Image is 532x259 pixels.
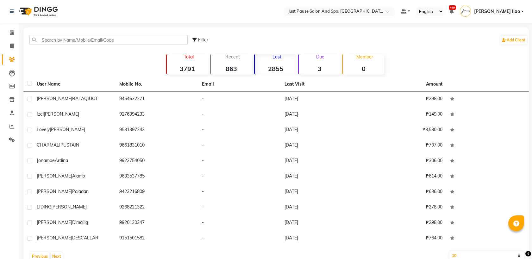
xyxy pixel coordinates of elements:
[364,184,446,200] td: ₱636.00
[72,96,98,101] span: BALAQIUOT
[198,92,281,107] td: -
[281,169,363,184] td: [DATE]
[345,54,384,60] p: Member
[198,215,281,231] td: -
[364,154,446,169] td: ₱306.00
[281,215,363,231] td: [DATE]
[37,189,72,194] span: [PERSON_NAME]
[37,173,72,179] span: [PERSON_NAME]
[116,154,198,169] td: 9922754050
[364,123,446,138] td: ₱3,580.00
[37,235,72,241] span: [PERSON_NAME]
[37,111,44,117] span: Izel
[281,184,363,200] td: [DATE]
[364,169,446,184] td: ₱614.00
[53,142,79,148] span: ALIPUSTAIN
[364,138,446,154] td: ₱707.00
[116,169,198,184] td: 9633537785
[198,231,281,246] td: -
[198,184,281,200] td: -
[33,77,116,92] th: User Name
[364,215,446,231] td: ₱298.00
[281,123,363,138] td: [DATE]
[72,189,89,194] span: Paladan
[116,77,198,92] th: Mobile No.
[343,65,384,73] strong: 0
[29,35,188,45] input: Search by Name/Mobile/Email/Code
[116,200,198,215] td: 9268221322
[167,65,208,73] strong: 3791
[37,220,72,225] span: [PERSON_NAME]
[37,96,72,101] span: [PERSON_NAME]
[281,107,363,123] td: [DATE]
[281,77,363,92] th: Last Visit
[116,231,198,246] td: 9151501582
[116,107,198,123] td: 9276394233
[16,3,59,20] img: logo
[198,107,281,123] td: -
[51,204,87,210] span: [PERSON_NAME]
[37,127,50,132] span: Lovely
[281,138,363,154] td: [DATE]
[116,92,198,107] td: 9454632271
[474,8,520,15] span: [PERSON_NAME] llao
[198,37,208,43] span: Filter
[449,5,456,10] span: 469
[422,77,446,91] th: Amount
[364,231,446,246] td: ₱764.00
[116,184,198,200] td: 9423216809
[37,142,53,148] span: CHARM
[198,200,281,215] td: -
[364,200,446,215] td: ₱278.00
[72,173,85,179] span: Alanib
[198,138,281,154] td: -
[364,107,446,123] td: ₱149.00
[500,36,527,45] a: Add Client
[211,65,252,73] strong: 863
[281,200,363,215] td: [DATE]
[37,204,51,210] span: LIDING
[72,220,88,225] span: Dimailig
[255,65,296,73] strong: 2855
[299,65,340,73] strong: 3
[364,92,446,107] td: ₱298.00
[460,6,471,17] img: Jenilyn llao
[55,158,68,163] span: Ardina
[281,154,363,169] td: [DATE]
[450,9,454,14] a: 469
[50,127,85,132] span: [PERSON_NAME]
[281,92,363,107] td: [DATE]
[44,111,79,117] span: [PERSON_NAME]
[198,123,281,138] td: -
[213,54,252,60] p: Recent
[281,231,363,246] td: [DATE]
[198,169,281,184] td: -
[198,77,281,92] th: Email
[37,158,55,163] span: Jonamae
[300,54,340,60] p: Due
[198,154,281,169] td: -
[505,234,526,253] iframe: chat widget
[169,54,208,60] p: Total
[116,138,198,154] td: 9661831010
[72,235,98,241] span: DESCALLAR
[116,123,198,138] td: 9531397243
[116,215,198,231] td: 9920130347
[257,54,296,60] p: Lost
